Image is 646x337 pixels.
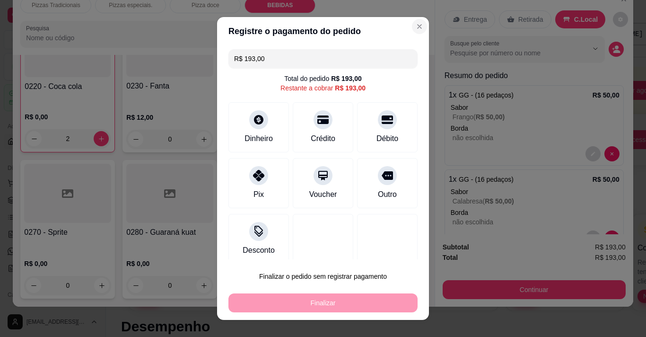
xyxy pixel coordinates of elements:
[311,133,335,144] div: Crédito
[284,74,362,83] div: Total do pedido
[331,74,362,83] div: R$ 193,00
[378,189,397,200] div: Outro
[309,189,337,200] div: Voucher
[217,17,429,45] header: Registre o pagamento do pedido
[253,189,264,200] div: Pix
[234,49,412,68] input: Ex.: hambúrguer de cordeiro
[243,245,275,256] div: Desconto
[244,133,273,144] div: Dinheiro
[280,83,366,93] div: Restante a cobrar
[412,19,427,34] button: Close
[228,267,418,286] button: Finalizar o pedido sem registrar pagamento
[335,83,366,93] div: R$ 193,00
[376,133,398,144] div: Débito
